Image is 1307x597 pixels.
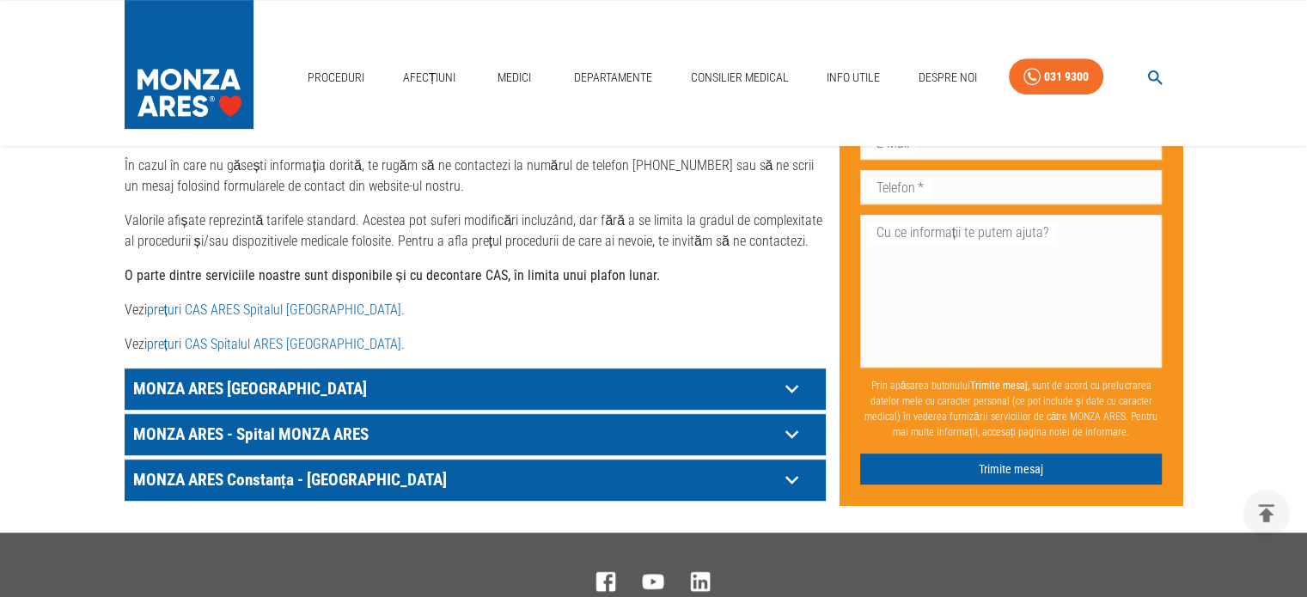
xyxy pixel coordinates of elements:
p: MONZA ARES - Spital MONZA ARES [129,421,779,448]
p: În cazul în care nu găsești informația dorită, te rugăm să ne contactezi la numărul de telefon [P... [125,155,826,197]
p: MONZA ARES Constanța - [GEOGRAPHIC_DATA] [129,466,779,493]
a: Departamente [567,60,659,95]
button: Trimite mesaj [860,453,1163,484]
a: 031 9300 [1009,58,1103,95]
a: Consilier Medical [683,60,795,95]
p: Vezi . [125,334,826,355]
p: Prin apăsarea butonului , sunt de acord cu prelucrarea datelor mele cu caracter personal (ce pot ... [860,370,1163,446]
p: MONZA ARES [GEOGRAPHIC_DATA] [129,375,779,402]
a: Info Utile [820,60,887,95]
b: Trimite mesaj [970,379,1028,391]
div: MONZA ARES - Spital MONZA ARES [125,414,826,455]
strong: O parte dintre serviciile noastre sunt disponibile și cu decontare CAS, în limita unui plafon lunar. [125,267,660,283]
div: MONZA ARES Constanța - [GEOGRAPHIC_DATA] [125,460,826,501]
p: Vezi . [125,300,826,320]
a: prețuri CAS ARES Spitalul [GEOGRAPHIC_DATA] [147,302,401,318]
div: 031 9300 [1044,66,1089,88]
a: Medici [487,60,542,95]
div: MONZA ARES [GEOGRAPHIC_DATA] [125,369,826,410]
a: Afecțiuni [396,60,463,95]
a: Proceduri [301,60,371,95]
a: prețuri CAS Spitalul ARES [GEOGRAPHIC_DATA] [147,336,401,352]
p: Valorile afișate reprezintă tarifele standard. Acestea pot suferi modificări incluzând, dar fără ... [125,210,826,252]
button: delete [1243,490,1290,537]
a: Despre Noi [912,60,984,95]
